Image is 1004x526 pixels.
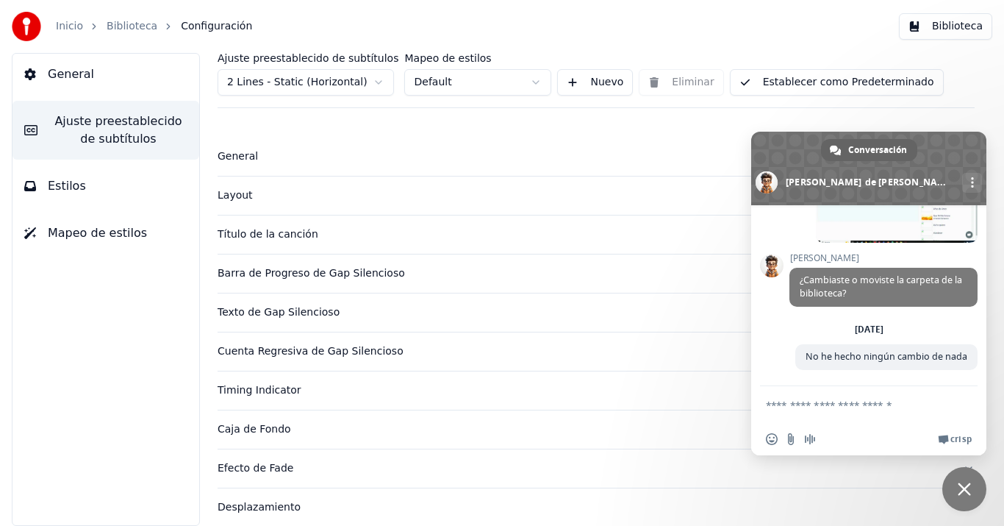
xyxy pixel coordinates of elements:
[48,224,147,242] span: Mapeo de estilos
[218,500,951,515] div: Desplazamiento
[218,372,975,410] button: Timing Indicator
[218,294,975,332] button: Texto de Gap Silencioso
[404,53,551,63] label: Mapeo de estilos
[950,433,972,445] span: Crisp
[12,166,199,207] button: Estilos
[785,433,797,445] span: Enviar un archivo
[218,53,398,63] label: Ajuste preestablecido de subtítulos
[218,305,951,320] div: Texto de Gap Silencioso
[848,139,907,161] span: Conversación
[789,253,978,263] span: [PERSON_NAME]
[218,149,951,164] div: General
[821,139,917,161] a: Conversación
[938,433,972,445] a: Crisp
[12,213,199,254] button: Mapeo de estilos
[218,411,975,449] button: Caja de Fondo
[218,255,975,293] button: Barra de Progreso de Gap Silencioso
[800,274,962,299] span: ¿Cambiaste o moviste la carpeta de la biblioteca?
[804,433,816,445] span: Grabar mensaje de audio
[218,344,951,359] div: Cuenta Regresiva de Gap Silencioso
[12,12,41,41] img: youka
[899,13,992,40] button: Biblioteca
[107,19,157,34] a: Biblioteca
[806,350,967,363] span: No he hecho ningún cambio de nada
[48,65,94,83] span: General
[12,101,199,160] button: Ajuste preestablecido de subtítulos
[48,177,86,195] span: Estilos
[557,69,633,96] button: Nuevo
[56,19,83,34] a: Inicio
[942,467,986,511] a: Cerrar el chat
[12,54,199,95] button: General
[766,433,778,445] span: Insertar un emoji
[766,386,942,423] textarea: Escribe aquí tu mensaje...
[218,227,951,242] div: Título de la canción
[181,19,252,34] span: Configuración
[218,266,951,281] div: Barra de Progreso de Gap Silencioso
[218,449,975,488] button: Efecto de Fade
[218,138,975,176] button: General
[218,177,975,215] button: Layout
[218,188,951,203] div: Layout
[218,461,951,476] div: Efecto de Fade
[730,69,944,96] button: Establecer como Predeterminado
[218,422,951,437] div: Caja de Fondo
[218,333,975,371] button: Cuenta Regresiva de Gap Silencioso
[218,216,975,254] button: Título de la canción
[218,383,951,398] div: Timing Indicator
[49,113,187,148] span: Ajuste preestablecido de subtítulos
[855,325,883,334] div: [DATE]
[56,19,252,34] nav: breadcrumb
